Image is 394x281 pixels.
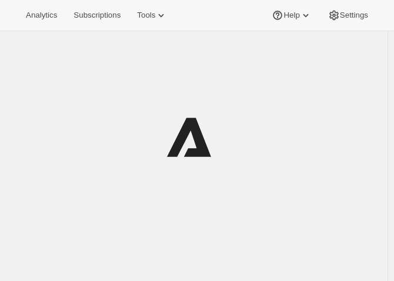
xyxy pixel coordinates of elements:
span: Tools [137,11,155,20]
button: Tools [130,7,174,24]
span: Help [283,11,299,20]
span: Settings [340,11,368,20]
button: Settings [321,7,375,24]
button: Subscriptions [66,7,128,24]
button: Help [265,7,318,24]
span: Subscriptions [74,11,121,20]
button: Analytics [19,7,64,24]
span: Analytics [26,11,57,20]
